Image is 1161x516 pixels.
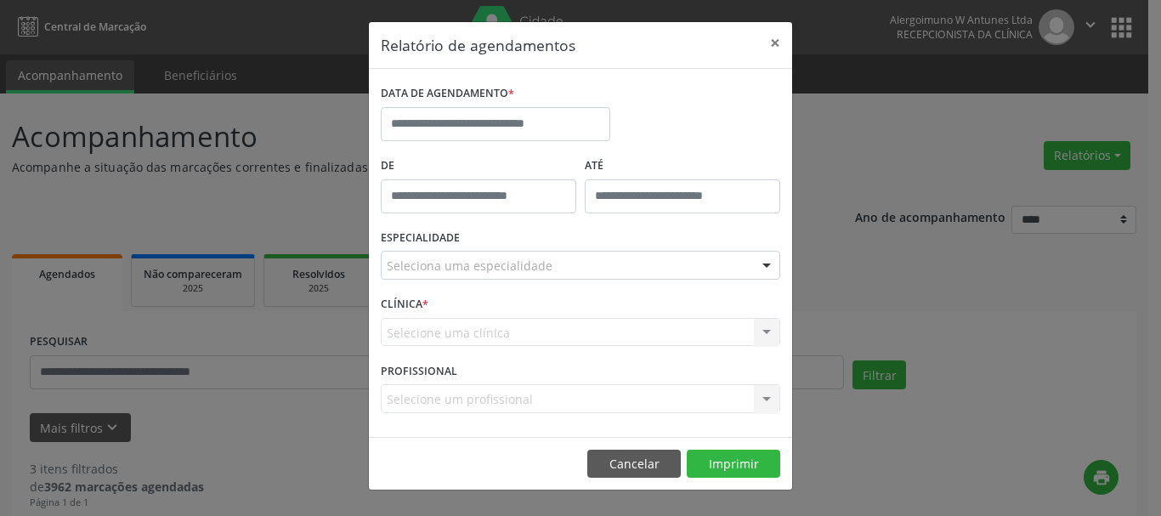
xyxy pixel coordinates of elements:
button: Cancelar [587,450,681,479]
h5: Relatório de agendamentos [381,34,575,56]
span: Seleciona uma especialidade [387,257,552,275]
label: CLÍNICA [381,292,428,318]
label: ATÉ [585,153,780,179]
label: ESPECIALIDADE [381,225,460,252]
label: PROFISSIONAL [381,358,457,384]
label: DATA DE AGENDAMENTO [381,81,514,107]
button: Imprimir [687,450,780,479]
label: De [381,153,576,179]
button: Close [758,22,792,64]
